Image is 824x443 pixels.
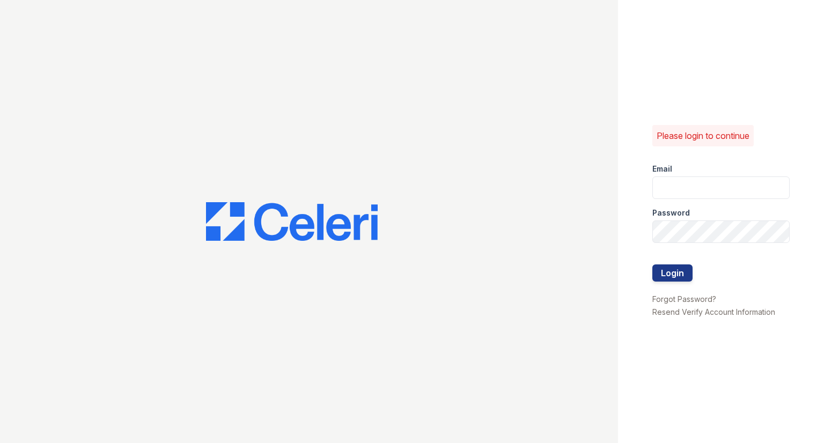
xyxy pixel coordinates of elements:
button: Login [652,264,693,282]
img: CE_Logo_Blue-a8612792a0a2168367f1c8372b55b34899dd931a85d93a1a3d3e32e68fde9ad4.png [206,202,378,241]
a: Resend Verify Account Information [652,307,775,316]
label: Email [652,164,672,174]
p: Please login to continue [657,129,749,142]
a: Forgot Password? [652,294,716,304]
label: Password [652,208,690,218]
